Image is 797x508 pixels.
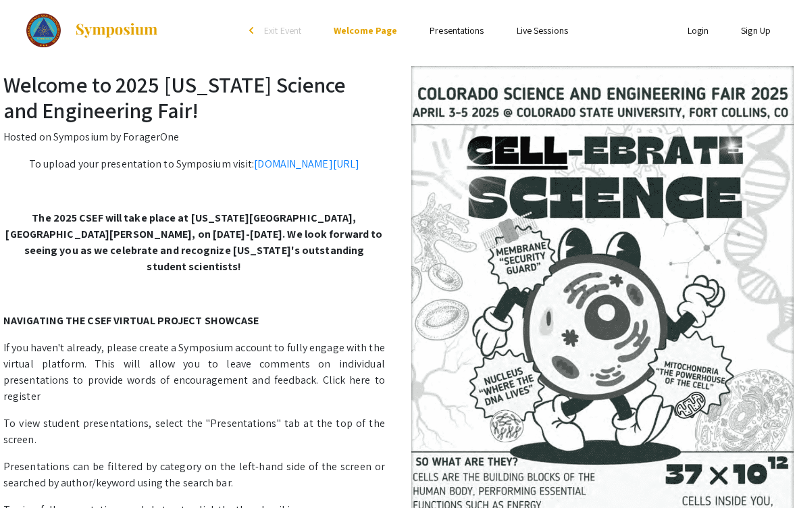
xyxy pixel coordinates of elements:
p: To upload your presentation to Symposium visit: [3,156,794,172]
a: Live Sessions [517,24,568,36]
strong: The 2025 CSEF will take place at [US_STATE][GEOGRAPHIC_DATA], [GEOGRAPHIC_DATA][PERSON_NAME], on ... [5,211,382,274]
p: Hosted on Symposium by ForagerOne [3,129,794,145]
a: Login [688,24,709,36]
p: To view student presentations, select the "Presentations" tab at the top of the screen. [3,415,794,448]
a: 2025 Colorado Science and Engineering Fair [10,14,159,47]
div: arrow_back_ios [249,26,257,34]
strong: NAVIGATING THE CSEF VIRTUAL PROJECT SHOWCASE [3,313,259,328]
p: Presentations can be filtered by category on the left-hand side of the screen or searched by auth... [3,459,794,491]
a: Welcome Page [334,24,397,36]
a: Sign Up [741,24,771,36]
img: 2025 Colorado Science and Engineering Fair [26,14,61,47]
span: Exit Event [264,24,301,36]
p: If you haven't already, please create a Symposium account to fully engage with the virtual platfo... [3,340,794,405]
h2: Welcome to 2025 [US_STATE] Science and Engineering Fair! [3,72,794,124]
a: [DOMAIN_NAME][URL] [254,157,359,171]
img: Symposium by ForagerOne [74,22,159,39]
a: Presentations [430,24,484,36]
